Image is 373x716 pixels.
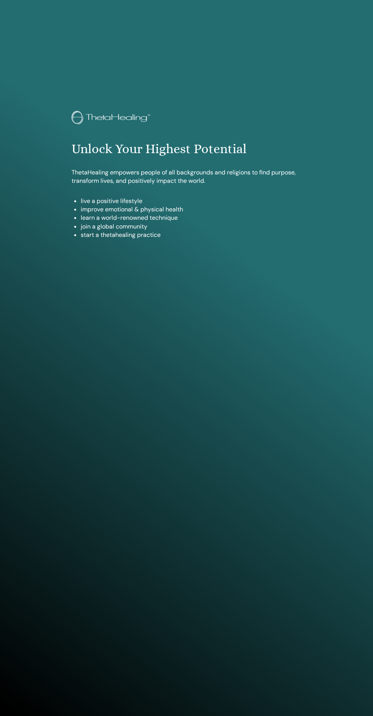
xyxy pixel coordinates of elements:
[81,231,301,239] li: start a thetahealing practice
[81,205,301,214] li: improve emotional & physical health
[81,222,301,231] li: join a global community
[72,141,301,157] h1: Unlock Your Highest Potential
[81,214,301,222] li: learn a world-renowned technique
[81,197,301,205] li: live a positive lifestyle
[72,168,301,185] p: ThetaHealing empowers people of all backgrounds and religions to find purpose, transform lives, a...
